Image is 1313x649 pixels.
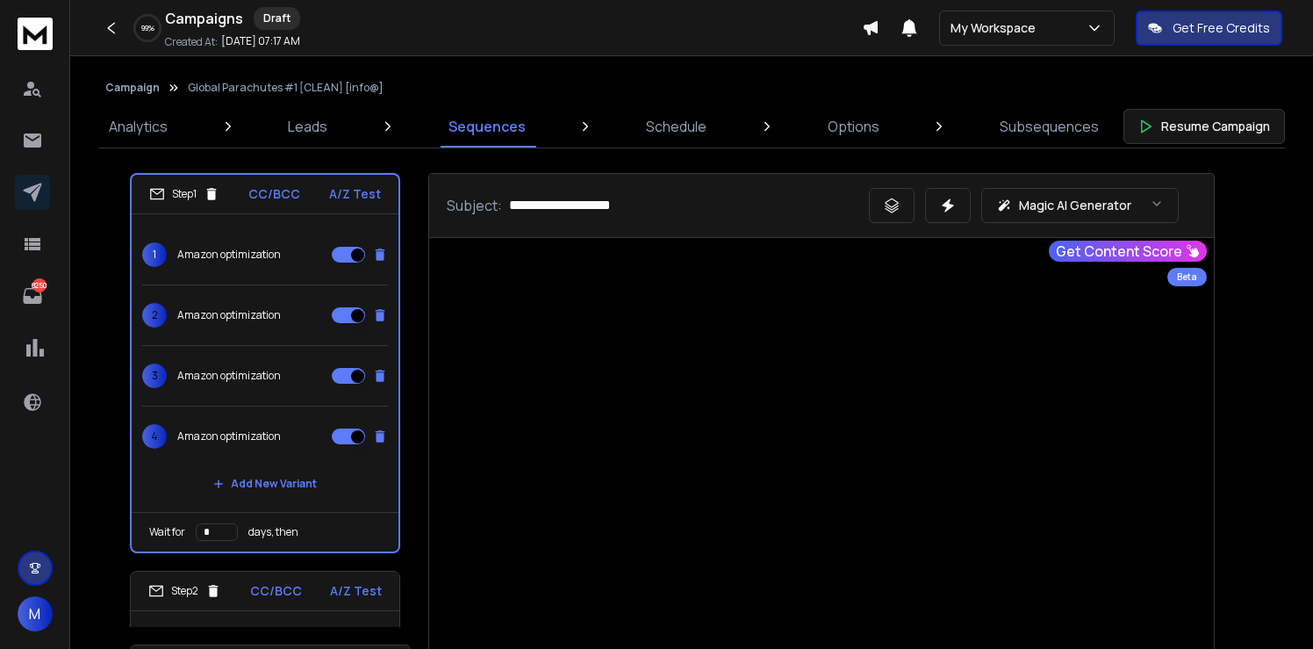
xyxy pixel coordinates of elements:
[447,195,502,216] p: Subject:
[105,81,160,95] button: Campaign
[142,303,167,328] span: 2
[438,105,536,148] a: Sequences
[177,429,281,443] p: Amazon optimization
[288,116,327,137] p: Leads
[188,81,384,95] p: Global Parachutes #1 [CLEAN] [info@]
[199,466,331,501] button: Add New Variant
[177,369,281,383] p: Amazon optimization
[989,105,1109,148] a: Subsequences
[18,596,53,631] button: M
[149,186,219,202] div: Step 1
[149,525,185,539] p: Wait for
[250,582,302,600] p: CC/BCC
[330,582,382,600] p: A/Z Test
[177,248,281,262] p: Amazon optimization
[635,105,717,148] a: Schedule
[32,278,47,292] p: 8250
[1000,116,1099,137] p: Subsequences
[165,35,218,49] p: Created At:
[1136,11,1282,46] button: Get Free Credits
[18,18,53,50] img: logo
[248,185,300,203] p: CC/BCC
[165,8,243,29] h1: Campaigns
[828,116,879,137] p: Options
[817,105,890,148] a: Options
[448,116,526,137] p: Sequences
[141,23,154,33] p: 99 %
[329,185,381,203] p: A/Z Test
[1019,197,1131,214] p: Magic AI Generator
[148,583,221,599] div: Step 2
[981,188,1179,223] button: Magic AI Generator
[248,525,298,539] p: days, then
[1049,241,1207,262] button: Get Content Score
[221,34,300,48] p: [DATE] 07:17 AM
[130,173,400,553] li: Step1CC/BCCA/Z Test1Amazon optimization2Amazon optimization3Amazon optimization4Amazon optimizati...
[1173,19,1270,37] p: Get Free Credits
[142,424,167,449] span: 4
[254,7,300,30] div: Draft
[142,242,167,267] span: 1
[1123,109,1285,144] button: Resume Campaign
[951,19,1043,37] p: My Workspace
[109,116,168,137] p: Analytics
[15,278,50,314] a: 8250
[646,116,707,137] p: Schedule
[142,364,167,388] span: 3
[277,105,338,148] a: Leads
[177,308,281,322] p: Amazon optimization
[98,105,178,148] a: Analytics
[1167,268,1207,286] div: Beta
